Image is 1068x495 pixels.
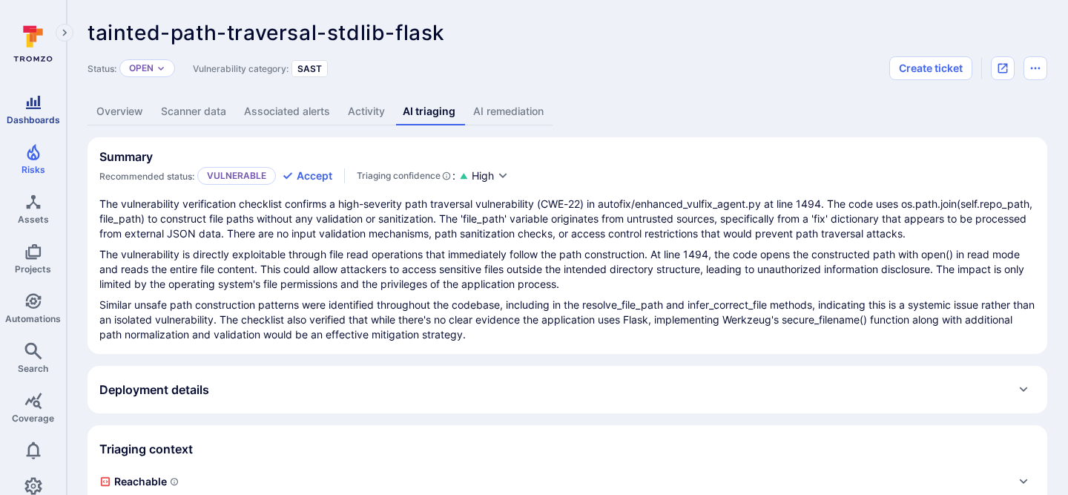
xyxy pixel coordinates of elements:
[991,56,1015,80] div: Open original issue
[12,413,54,424] span: Coverage
[282,168,332,183] button: Accept
[357,168,441,183] span: Triaging confidence
[170,477,179,486] svg: Indicates if a vulnerability code, component, function or a library can actually be reached or in...
[156,64,165,73] button: Expand dropdown
[442,168,451,183] svg: AI Triaging Agent self-evaluates the confidence behind recommended status based on the depth and ...
[7,114,60,125] span: Dashboards
[99,247,1035,292] p: The vulnerability is directly exploitable through file read operations that immediately follow th...
[472,168,509,184] button: High
[99,197,1035,241] p: The vulnerability verification checklist confirms a high-severity path traversal vulnerability (C...
[99,382,209,397] h2: Deployment details
[15,263,51,275] span: Projects
[152,98,235,125] a: Scanner data
[59,27,70,39] i: Expand navigation menu
[291,60,328,77] div: SAST
[99,171,194,182] span: Recommended status:
[193,63,289,74] span: Vulnerability category:
[339,98,394,125] a: Activity
[56,24,73,42] button: Expand navigation menu
[88,98,152,125] a: Overview
[99,442,193,456] h2: Triaging context
[1023,56,1047,80] button: Options menu
[88,20,445,45] span: tainted-path-traversal-stdlib-flask
[18,214,49,225] span: Assets
[88,98,1047,125] div: Vulnerability tabs
[99,470,1006,494] span: Reachable
[464,98,553,125] a: AI remediation
[88,63,116,74] span: Status:
[99,149,153,164] h2: Summary
[129,62,154,74] button: Open
[88,366,1047,413] div: Expand
[357,168,455,183] div: :
[197,167,276,185] p: Vulnerable
[5,313,61,324] span: Automations
[472,168,494,183] span: High
[394,98,464,125] a: AI triaging
[235,98,339,125] a: Associated alerts
[99,298,1035,342] p: Similar unsafe path construction patterns were identified throughout the codebase, including in t...
[22,164,45,175] span: Risks
[18,363,48,374] span: Search
[889,56,972,80] button: Create ticket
